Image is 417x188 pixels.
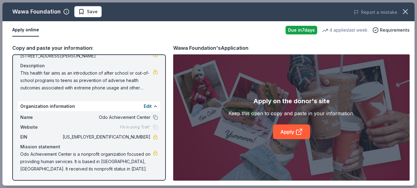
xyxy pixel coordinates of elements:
[372,26,410,34] button: Requirements
[20,123,61,131] span: Website
[12,44,166,52] div: Copy and paste your information:
[286,26,317,34] div: Due in 7 days
[228,110,354,117] div: Keep this open to copy and paste in your information.
[20,62,158,69] div: Description
[380,26,410,34] span: Requirements
[12,24,39,37] button: Apply online
[20,143,158,151] div: Mission statement
[20,52,153,60] span: [STREET_ADDRESS][PERSON_NAME]
[61,133,150,141] span: [US_EMPLOYER_IDENTIFICATION_NUMBER]
[20,114,61,121] span: Name
[144,103,152,110] button: Edit
[12,7,61,17] div: Wawa Foundation
[18,101,160,111] div: Organization information
[20,151,153,173] span: Odo Achievement Center is a nonprofit organization focused on providing human services. It is bas...
[322,26,368,34] div: 4 applies last week
[173,44,248,52] div: Wawa Foundation's Application
[20,69,153,92] span: This health fair aims as an introduction of after school or out-of-school programs to teens as pr...
[253,96,330,106] div: Apply on the donor's site
[20,133,61,141] span: EIN
[120,125,150,130] span: Fill in using "Edit"
[74,6,102,17] button: Save
[87,8,98,15] span: Save
[61,114,150,121] span: Odo Achievement Center
[354,9,397,16] button: Report a mistake
[273,124,310,139] a: Apply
